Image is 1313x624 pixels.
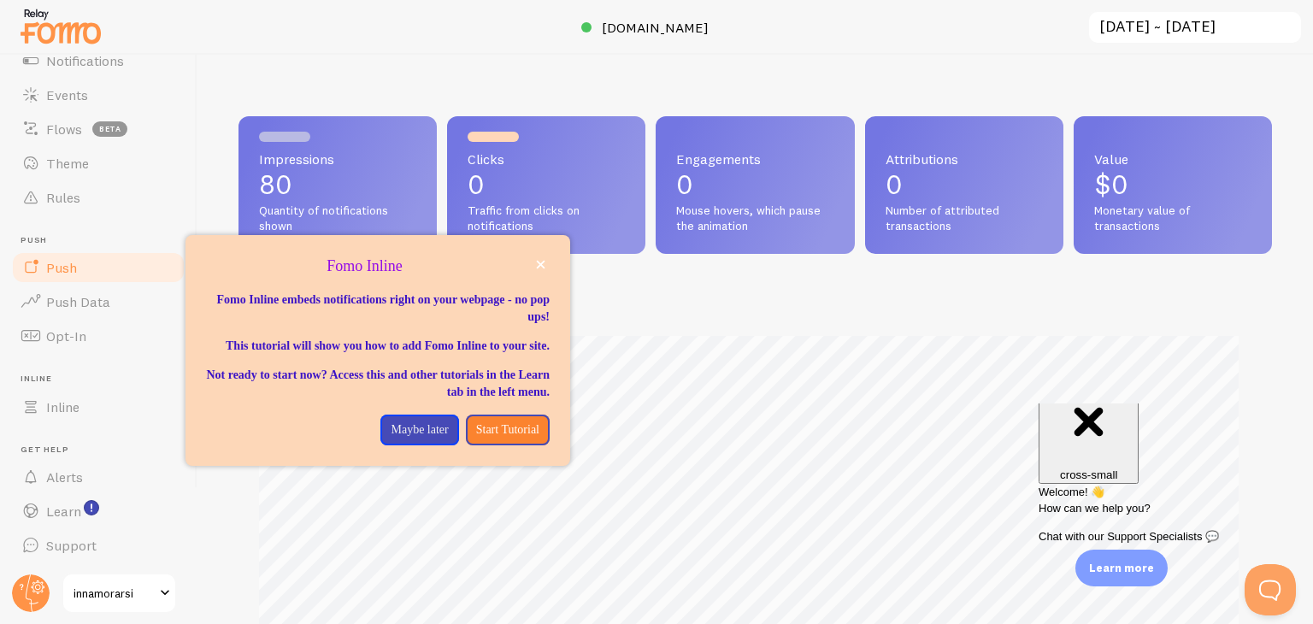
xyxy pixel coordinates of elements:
p: 0 [676,171,833,198]
p: This tutorial will show you how to add Fomo Inline to your site. [206,338,550,355]
span: Rules [46,189,80,206]
a: Alerts [10,460,186,494]
span: Mouse hovers, which pause the animation [676,203,833,233]
p: Learn more [1089,560,1154,576]
p: Not ready to start now? Access this and other tutorials in the Learn tab in the left menu. [206,367,550,401]
span: Monetary value of transactions [1094,203,1251,233]
span: Events [46,86,88,103]
div: Fomo Inline [185,235,570,466]
p: Fomo Inline [206,256,550,278]
a: Notifications [10,44,186,78]
span: Support [46,537,97,554]
p: Fomo Inline embeds notifications right on your webpage - no pop ups! [206,291,550,326]
button: Start Tutorial [466,415,550,445]
span: Attributions [886,152,1043,166]
span: Get Help [21,444,186,456]
div: Learn more [1075,550,1168,586]
a: Learn [10,494,186,528]
a: Flows beta [10,112,186,146]
a: Rules [10,180,186,215]
a: Support [10,528,186,562]
span: Inline [21,374,186,385]
span: Number of attributed transactions [886,203,1043,233]
span: Engagements [676,152,833,166]
p: Start Tutorial [476,421,539,439]
span: $0 [1094,168,1128,201]
button: close, [532,256,550,274]
span: Clicks [468,152,625,166]
span: Push [46,259,77,276]
span: Notifications [46,52,124,69]
span: Traffic from clicks on notifications [468,203,625,233]
a: Inline [10,390,186,424]
span: Alerts [46,468,83,486]
span: Push Data [46,293,110,310]
span: Theme [46,155,89,172]
span: Flows [46,121,82,138]
p: 80 [259,171,416,198]
svg: <p>Watch New Feature Tutorials!</p> [84,500,99,515]
span: Push [21,235,186,246]
a: Push Data [10,285,186,319]
span: beta [92,121,127,137]
a: Push [10,250,186,285]
span: Inline [46,398,79,415]
span: Opt-In [46,327,86,344]
img: fomo-relay-logo-orange.svg [18,4,103,48]
a: innamorarsi [62,573,177,614]
p: Maybe later [391,421,448,439]
p: 0 [468,171,625,198]
button: Maybe later [380,415,458,445]
iframe: Help Scout Beacon - Open [1245,564,1296,615]
span: Quantity of notifications shown [259,203,416,233]
iframe: Help Scout Beacon - Messages and Notifications [1030,403,1305,564]
span: Learn [46,503,81,520]
span: innamorarsi [74,583,155,603]
a: Opt-In [10,319,186,353]
span: Value [1094,152,1251,166]
p: 0 [886,171,1043,198]
a: Theme [10,146,186,180]
span: Impressions [259,152,416,166]
a: Events [10,78,186,112]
